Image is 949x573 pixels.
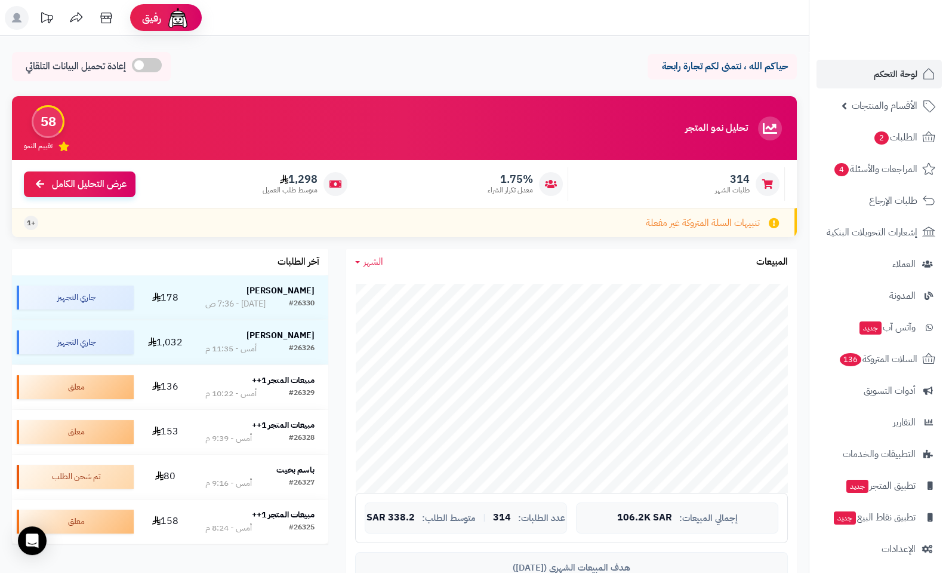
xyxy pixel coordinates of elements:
a: وآتس آبجديد [816,313,942,342]
h3: المبيعات [756,257,788,268]
span: طلبات الإرجاع [869,192,917,209]
strong: مبيعات المتجر 1++ [252,419,315,431]
span: معدل تكرار الشراء [488,185,533,195]
h3: تحليل نمو المتجر [685,123,748,134]
a: لوحة التحكم [816,60,942,88]
span: المراجعات والأسئلة [833,161,917,177]
strong: مبيعات المتجر 1++ [252,508,315,521]
td: 80 [138,455,192,499]
p: حياكم الله ، نتمنى لكم تجارة رابحة [657,60,788,73]
td: 158 [138,500,192,544]
span: التقارير [893,414,916,431]
a: التقارير [816,408,942,437]
span: إجمالي المبيعات: [679,513,738,523]
span: إعادة تحميل البيانات التلقائي [26,60,126,73]
span: أدوات التسويق [864,382,916,399]
a: الإعدادات [816,535,942,563]
a: المراجعات والأسئلة4 [816,155,942,183]
div: Open Intercom Messenger [18,526,47,555]
a: التطبيقات والخدمات [816,440,942,468]
div: #26328 [289,433,315,445]
span: العملاء [892,256,916,272]
a: أدوات التسويق [816,376,942,405]
strong: [PERSON_NAME] [247,329,315,342]
td: 136 [138,365,192,409]
span: 1,298 [263,173,318,186]
span: عرض التحليل الكامل [52,177,127,191]
div: #26325 [289,522,315,534]
div: #26327 [289,477,315,489]
span: الشهر [363,255,383,269]
div: أمس - 8:24 م [205,522,252,534]
div: جاري التجهيز [17,330,134,354]
strong: باسم بخيت [276,464,315,476]
div: أمس - 9:39 م [205,433,252,445]
div: تم شحن الطلب [17,465,134,489]
span: المدونة [889,287,916,304]
a: تحديثات المنصة [32,6,61,33]
span: إشعارات التحويلات البنكية [827,224,917,241]
span: الطلبات [873,129,917,146]
td: 153 [138,410,192,454]
div: معلق [17,420,134,444]
a: طلبات الإرجاع [816,186,942,215]
div: #26330 [289,298,315,310]
span: الإعدادات [882,541,916,557]
div: #26329 [289,388,315,400]
div: معلق [17,510,134,534]
strong: مبيعات المتجر 1++ [252,374,315,387]
span: +1 [27,218,35,228]
img: ai-face.png [166,6,190,30]
span: 2 [874,131,889,145]
span: 338.2 SAR [366,513,415,523]
span: 314 [715,173,750,186]
strong: [PERSON_NAME] [247,284,315,297]
span: وآتس آب [858,319,916,336]
a: إشعارات التحويلات البنكية [816,218,942,247]
a: الشهر [355,255,383,269]
a: عرض التحليل الكامل [24,171,135,197]
span: جديد [859,321,882,335]
span: متوسط طلب العميل [263,185,318,195]
span: 136 [840,353,861,366]
span: تقييم النمو [24,141,53,151]
a: تطبيق المتجرجديد [816,471,942,500]
span: جديد [846,480,868,493]
div: أمس - 11:35 م [205,343,257,355]
span: 106.2K SAR [617,513,672,523]
span: تطبيق نقاط البيع [833,509,916,526]
td: 178 [138,275,192,320]
div: [DATE] - 7:36 ص [205,298,266,310]
span: 314 [493,513,511,523]
span: 1.75% [488,173,533,186]
div: معلق [17,375,134,399]
div: #26326 [289,343,315,355]
span: رفيق [142,11,161,25]
a: تطبيق نقاط البيعجديد [816,503,942,532]
span: لوحة التحكم [874,66,917,82]
div: أمس - 9:16 م [205,477,252,489]
a: العملاء [816,250,942,278]
div: جاري التجهيز [17,286,134,310]
span: التطبيقات والخدمات [843,446,916,462]
span: طلبات الشهر [715,185,750,195]
span: جديد [834,511,856,525]
span: متوسط الطلب: [422,513,476,523]
span: عدد الطلبات: [518,513,565,523]
a: المدونة [816,281,942,310]
td: 1,032 [138,320,192,364]
span: تطبيق المتجر [845,477,916,494]
a: السلات المتروكة136 [816,345,942,373]
span: تنبيهات السلة المتروكة غير مفعلة [646,216,760,230]
span: السلات المتروكة [839,351,917,367]
div: أمس - 10:22 م [205,388,257,400]
span: الأقسام والمنتجات [852,97,917,114]
span: 4 [834,163,849,176]
a: الطلبات2 [816,123,942,152]
h3: آخر الطلبات [278,257,319,268]
span: | [483,513,486,522]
